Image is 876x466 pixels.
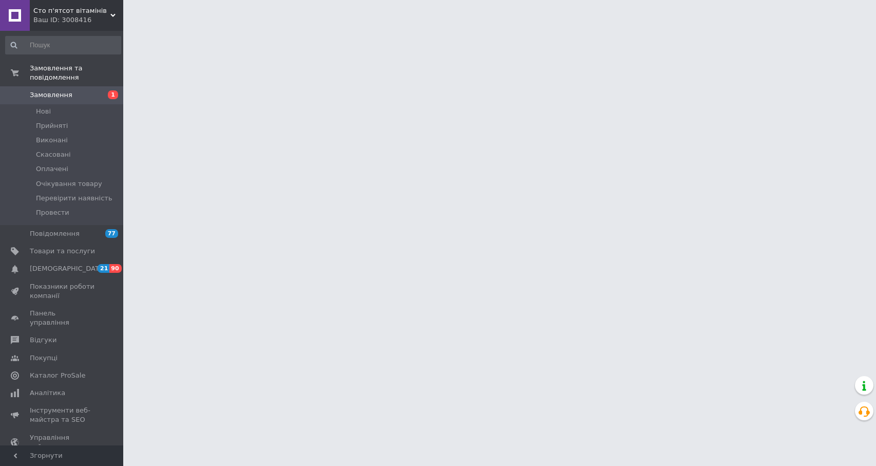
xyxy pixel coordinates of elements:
[30,282,95,301] span: Показники роботи компанії
[30,264,106,273] span: [DEMOGRAPHIC_DATA]
[108,90,118,99] span: 1
[33,6,110,15] span: Cто п'ятсот вітамінів
[36,179,102,189] span: Очікування товару
[30,64,123,82] span: Замовлення та повідомлення
[109,264,121,273] span: 90
[30,371,85,380] span: Каталог ProSale
[5,36,121,54] input: Пошук
[36,208,69,217] span: Провести
[30,90,72,100] span: Замовлення
[36,107,51,116] span: Нові
[30,406,95,424] span: Інструменти веб-майстра та SEO
[98,264,109,273] span: 21
[105,229,118,238] span: 77
[36,194,112,203] span: Перевірити наявність
[30,309,95,327] span: Панель управління
[33,15,123,25] div: Ваш ID: 3008416
[36,136,68,145] span: Виконані
[30,388,65,398] span: Аналітика
[30,353,58,363] span: Покупці
[30,433,95,452] span: Управління сайтом
[30,335,56,345] span: Відгуки
[36,164,68,174] span: Оплачені
[36,150,71,159] span: Скасовані
[30,229,80,238] span: Повідомлення
[30,247,95,256] span: Товари та послуги
[36,121,68,131] span: Прийняті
